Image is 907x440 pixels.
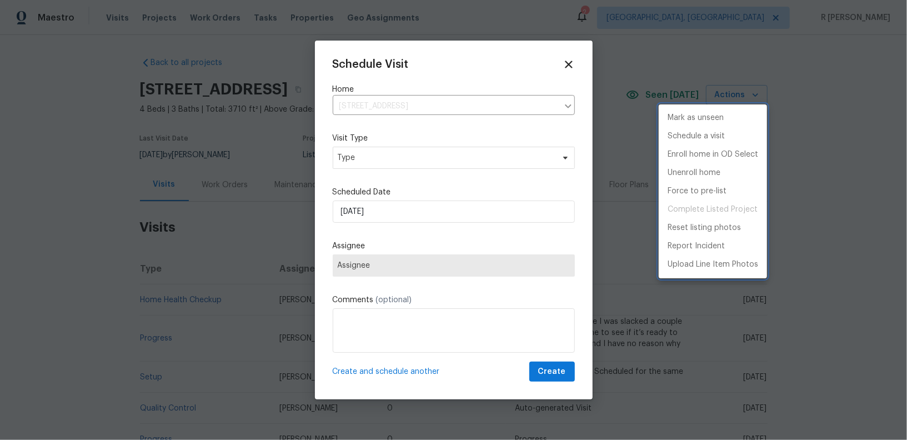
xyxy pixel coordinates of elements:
[668,131,725,142] p: Schedule a visit
[668,167,720,179] p: Unenroll home
[668,259,758,271] p: Upload Line Item Photos
[668,112,724,124] p: Mark as unseen
[668,241,725,252] p: Report Incident
[668,222,741,234] p: Reset listing photos
[668,149,758,161] p: Enroll home in OD Select
[668,186,726,197] p: Force to pre-list
[659,201,767,219] span: Project is already completed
